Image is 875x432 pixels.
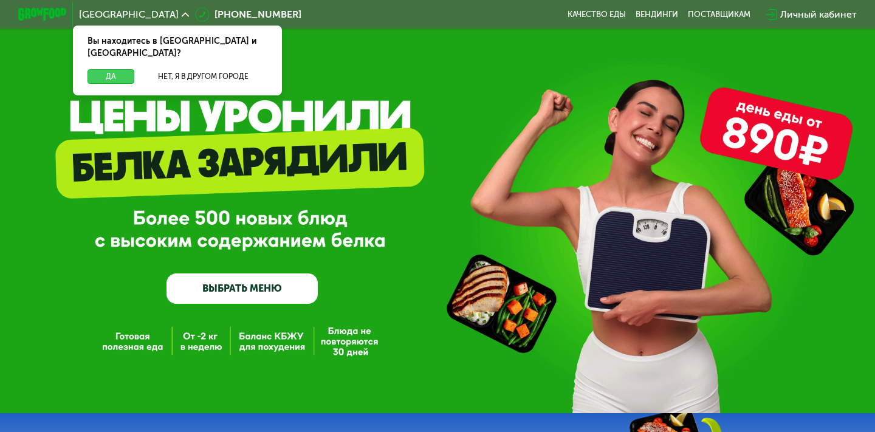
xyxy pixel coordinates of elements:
a: Вендинги [636,10,678,19]
div: Вы находитесь в [GEOGRAPHIC_DATA] и [GEOGRAPHIC_DATA]? [73,26,282,69]
button: Да [87,69,134,84]
a: ВЫБРАТЬ МЕНЮ [166,273,318,304]
a: Качество еды [568,10,626,19]
a: [PHONE_NUMBER] [195,7,301,22]
div: поставщикам [688,10,750,19]
button: Нет, я в другом городе [139,69,267,84]
span: [GEOGRAPHIC_DATA] [79,10,179,19]
div: Личный кабинет [780,7,857,22]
